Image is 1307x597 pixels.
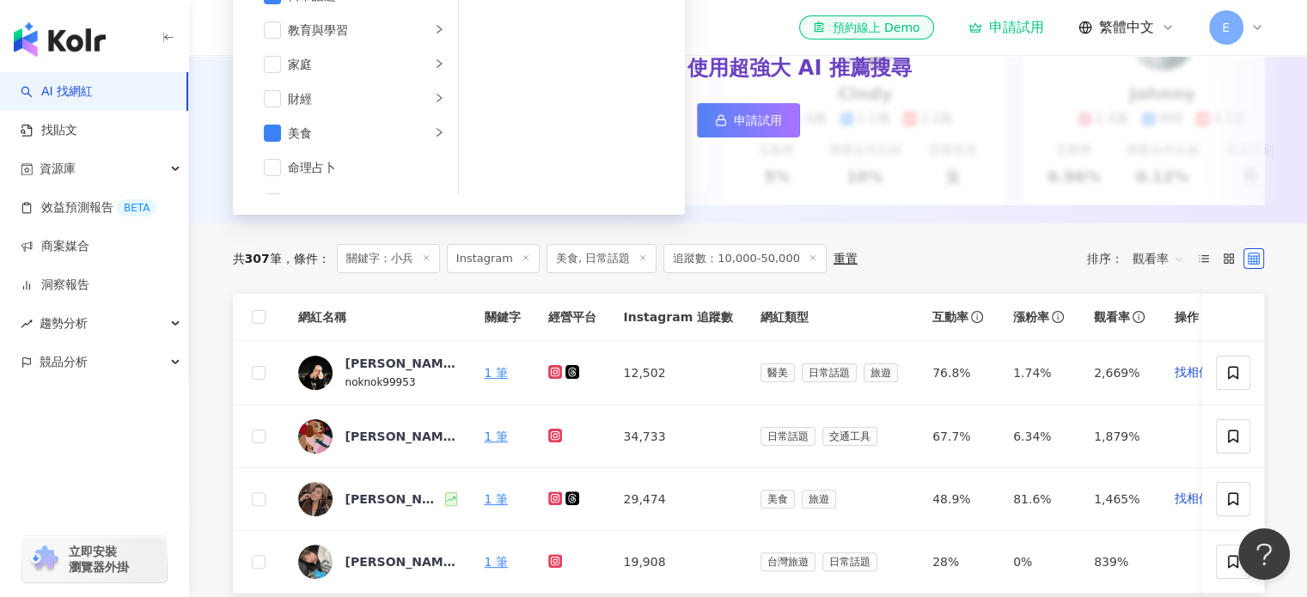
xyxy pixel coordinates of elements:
[813,19,919,36] div: 預約線上 Demo
[298,482,457,516] a: KOL Avatar[PERSON_NAME]?
[610,531,747,594] td: 19,908
[1087,245,1194,272] div: 排序：
[1094,363,1147,382] div: 2,669%
[447,244,540,273] span: Instagram
[288,21,431,40] div: 教育與學習
[610,468,747,531] td: 29,474
[1175,364,1228,381] a: 找相似
[802,363,857,382] span: 日常話題
[760,363,795,382] span: 醫美
[1161,294,1242,341] th: 操作
[282,252,330,265] span: 條件 ：
[610,405,747,468] td: 34,733
[799,15,933,40] a: 預約線上 Demo
[1175,490,1211,508] span: 找相似
[253,13,455,47] li: 教育與學習
[734,113,782,127] span: 申請試用
[345,553,457,570] div: [PERSON_NAME]
[485,492,508,506] a: 1 筆
[345,490,443,508] div: [PERSON_NAME]?
[40,304,88,343] span: 趨勢分析
[822,552,877,571] span: 日常話題
[345,428,457,445] div: [PERSON_NAME]🍒
[345,355,457,372] div: [PERSON_NAME]
[932,308,968,326] span: 互動率
[471,294,534,341] th: 關鍵字
[253,185,455,219] li: 遊戲
[21,277,89,294] a: 洞察報告
[434,24,444,34] span: right
[337,244,440,273] span: 關鍵字：小兵
[21,122,77,139] a: 找貼文
[27,545,61,573] img: chrome extension
[1013,363,1066,382] div: 1.74%
[1049,308,1066,326] span: info-circle
[40,149,76,188] span: 資源庫
[21,83,93,101] a: searchAI 找網紅
[434,127,444,137] span: right
[760,427,815,446] span: 日常話題
[802,490,836,509] span: 旅遊
[1238,528,1290,580] iframe: Help Scout Beacon - Open
[760,490,795,509] span: 美食
[21,238,89,255] a: 商案媒合
[610,294,747,341] th: Instagram 追蹤數
[822,427,877,446] span: 交通工具
[1130,308,1147,326] span: info-circle
[1094,552,1147,571] div: 839%
[434,58,444,69] span: right
[253,82,455,116] li: 財經
[288,124,431,143] div: 美食
[298,482,333,516] img: KOL Avatar
[547,244,657,273] span: 美食, 日常話題
[834,252,858,265] div: 重置
[968,19,1044,36] a: 申請試用
[298,356,333,390] img: KOL Avatar
[760,552,815,571] span: 台灣旅遊
[298,545,457,579] a: KOL Avatar[PERSON_NAME]
[14,22,106,57] img: logo
[434,93,444,103] span: right
[534,294,610,341] th: 經營平台
[40,343,88,381] span: 競品分析
[697,103,800,137] a: 申請試用
[747,294,919,341] th: 網紅類型
[21,318,33,330] span: rise
[932,427,986,446] div: 67.7%
[1133,245,1184,272] span: 觀看率
[1013,308,1049,326] span: 漲粉率
[485,555,508,569] a: 1 筆
[253,150,455,185] li: 命理占卜
[485,429,508,443] a: 1 筆
[1175,490,1228,508] a: 找相似
[253,47,455,82] li: 家庭
[298,419,333,454] img: KOL Avatar
[345,376,416,388] span: noknok99953
[1013,490,1066,509] div: 81.6%
[233,252,282,265] div: 共 筆
[968,308,986,326] span: info-circle
[584,54,911,83] div: 升級方案，使用超強大 AI 推薦搜尋
[1094,490,1147,509] div: 1,465%
[288,192,431,211] div: 遊戲
[1094,308,1130,326] span: 觀看率
[663,244,827,273] span: 追蹤數：10,000-50,000
[298,545,333,579] img: KOL Avatar
[69,544,129,575] span: 立即安裝 瀏覽器外掛
[288,158,444,177] div: 命理占卜
[864,363,898,382] span: 旅遊
[1222,18,1230,37] span: E
[245,252,270,265] span: 307
[932,490,986,509] div: 48.9%
[1099,18,1154,37] span: 繁體中文
[1013,552,1066,571] div: 0%
[1175,364,1211,381] span: 找相似
[253,116,455,150] li: 美食
[1013,427,1066,446] div: 6.34%
[1094,427,1147,446] div: 1,879%
[288,55,431,74] div: 家庭
[298,419,457,454] a: KOL Avatar[PERSON_NAME]🍒
[932,363,986,382] div: 76.8%
[284,294,471,341] th: 網紅名稱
